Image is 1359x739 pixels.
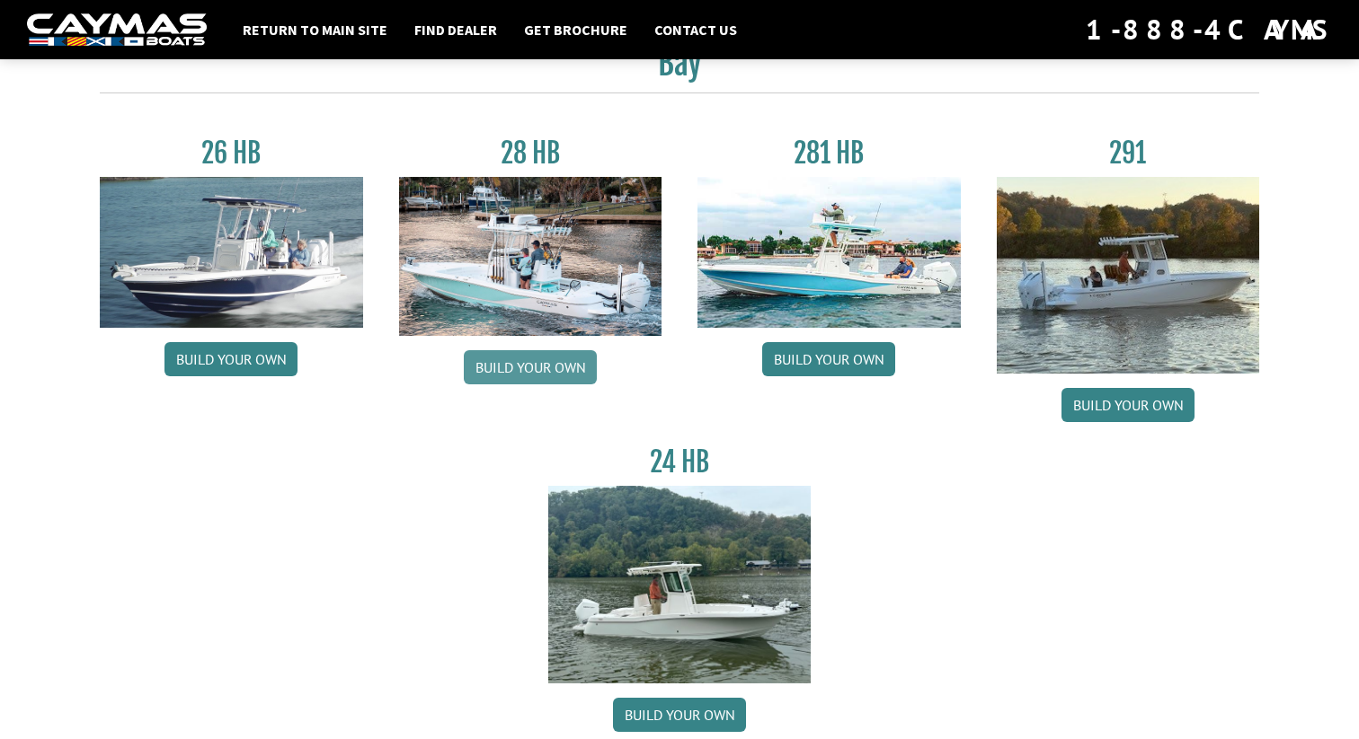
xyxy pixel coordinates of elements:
a: Build your own [1061,388,1195,422]
a: Build your own [464,350,597,384]
h3: 281 HB [697,136,961,170]
img: white-logo-c9c8dbefe5ff5ceceb0f0178aa75bf4bb51f6bca0971e226c86eb53dfe498488.png [27,13,207,47]
a: Find Dealer [405,18,506,41]
h2: Bay [100,43,1259,93]
a: Build your own [762,342,895,376]
img: 24_HB_thumbnail.jpg [548,486,812,682]
img: 26_new_photo_resized.jpg [100,177,363,328]
h3: 26 HB [100,136,363,170]
img: 28_hb_thumbnail_for_caymas_connect.jpg [399,177,662,336]
h3: 291 [997,136,1260,170]
img: 28-hb-twin.jpg [697,177,961,328]
h3: 28 HB [399,136,662,170]
a: Get Brochure [515,18,636,41]
a: Build your own [164,342,298,376]
img: 291_Thumbnail.jpg [997,177,1260,374]
a: Contact Us [645,18,746,41]
a: Return to main site [234,18,396,41]
div: 1-888-4CAYMAS [1086,10,1332,49]
h3: 24 HB [548,445,812,479]
a: Build your own [613,698,746,732]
